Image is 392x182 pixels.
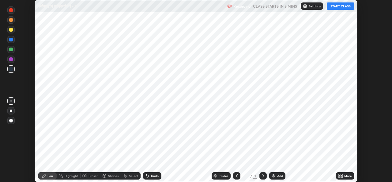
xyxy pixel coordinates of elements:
p: पर्यावरण एवं पारिस्थितिकी - 7 [38,4,76,9]
div: Pen [47,174,53,177]
div: 1 [253,173,257,179]
img: class-settings-icons [303,4,307,9]
p: Settings [309,5,321,8]
div: More [344,174,352,177]
div: Select [129,174,138,177]
div: Eraser [89,174,98,177]
div: 1 [243,174,249,178]
div: Shapes [108,174,119,177]
button: START CLASS [327,2,354,10]
div: Undo [151,174,159,177]
div: Slides [220,174,228,177]
img: recording.375f2c34.svg [227,4,232,9]
p: Recording [233,4,251,9]
div: Add [277,174,283,177]
img: add-slide-button [271,173,276,178]
h5: CLASS STARTS IN 8 MINS [253,3,297,9]
div: Highlight [65,174,78,177]
div: / [250,174,252,178]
